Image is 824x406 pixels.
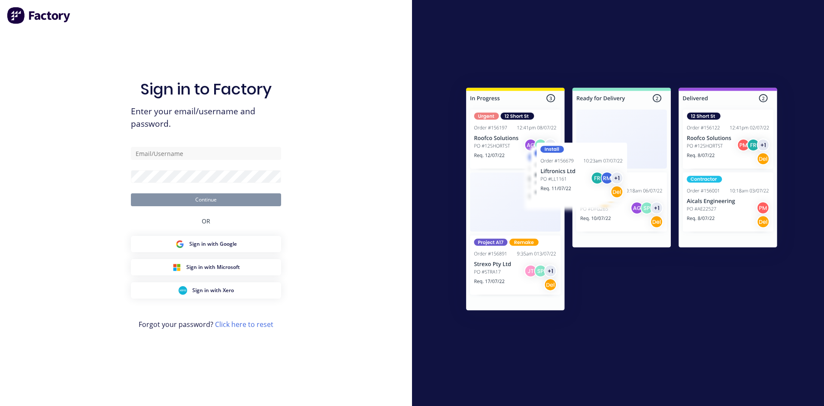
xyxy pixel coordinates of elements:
div: OR [202,206,210,236]
button: Xero Sign inSign in with Xero [131,282,281,299]
button: Google Sign inSign in with Google [131,236,281,252]
span: Sign in with Xero [192,287,234,294]
button: Microsoft Sign inSign in with Microsoft [131,259,281,275]
img: Factory [7,7,71,24]
input: Email/Username [131,147,281,160]
img: Xero Sign in [179,286,187,295]
img: Google Sign in [176,240,184,248]
span: Sign in with Microsoft [186,263,240,271]
a: Click here to reset [215,320,273,329]
h1: Sign in to Factory [140,80,272,98]
img: Sign in [447,70,796,331]
span: Enter your email/username and password. [131,105,281,130]
button: Continue [131,193,281,206]
img: Microsoft Sign in [173,263,181,272]
span: Forgot your password? [139,319,273,330]
span: Sign in with Google [189,240,237,248]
